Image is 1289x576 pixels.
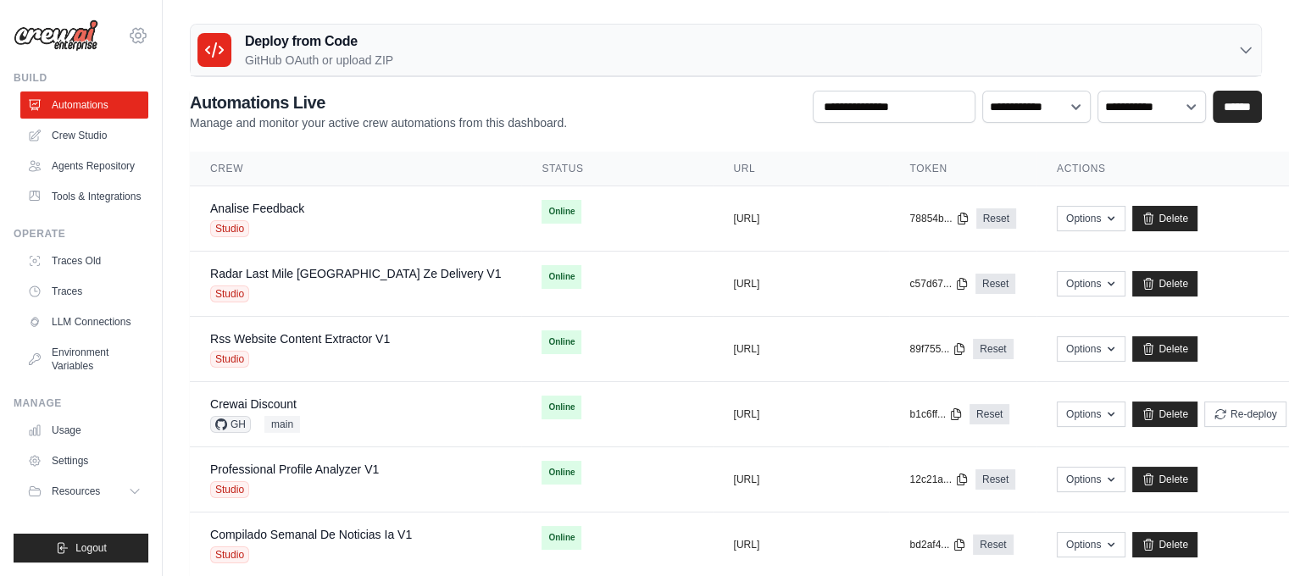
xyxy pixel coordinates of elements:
[52,485,100,498] span: Resources
[909,212,969,225] button: 78854b...
[1132,402,1197,427] a: Delete
[1204,495,1289,576] iframe: Chat Widget
[976,208,1016,229] a: Reset
[190,114,567,131] p: Manage and monitor your active crew automations from this dashboard.
[909,473,968,486] button: 12c21a...
[909,538,966,551] button: bd2af4...
[210,462,379,476] a: Professional Profile Analyzer V1
[210,332,390,346] a: Rss Website Content Extractor V1
[521,152,713,186] th: Status
[1057,336,1125,362] button: Options
[20,417,148,444] a: Usage
[909,407,962,421] button: b1c6ff...
[909,277,968,291] button: c57d67...
[975,469,1015,490] a: Reset
[889,152,1036,186] th: Token
[542,461,581,485] span: Online
[210,528,412,541] a: Compilado Semanal De Noticias Ia V1
[20,152,148,180] a: Agents Repository
[14,396,148,410] div: Manage
[1057,271,1125,296] button: Options
[20,308,148,335] a: LLM Connections
[210,351,249,368] span: Studio
[210,481,249,498] span: Studio
[1132,467,1197,492] a: Delete
[975,274,1015,294] a: Reset
[20,122,148,149] a: Crew Studio
[1204,495,1289,576] div: Widget de chat
[909,342,966,356] button: 89f755...
[190,152,521,186] th: Crew
[245,52,393,69] p: GitHub OAuth or upload ZIP
[20,183,148,210] a: Tools & Integrations
[1057,467,1125,492] button: Options
[1132,206,1197,231] a: Delete
[973,534,1013,555] a: Reset
[14,19,98,52] img: Logo
[20,478,148,505] button: Resources
[1204,402,1286,427] button: Re-deploy
[713,152,889,186] th: URL
[14,71,148,85] div: Build
[542,330,581,354] span: Online
[973,339,1013,359] a: Reset
[245,31,393,52] h3: Deploy from Code
[542,200,581,224] span: Online
[542,526,581,550] span: Online
[210,202,304,215] a: Analise Feedback
[210,546,249,563] span: Studio
[1132,532,1197,557] a: Delete
[190,91,567,114] h2: Automations Live
[1057,402,1125,427] button: Options
[210,267,501,280] a: Radar Last Mile [GEOGRAPHIC_DATA] Ze Delivery V1
[970,404,1009,424] a: Reset
[1057,206,1125,231] button: Options
[210,220,249,237] span: Studio
[20,339,148,379] a: Environment Variables
[1132,271,1197,296] a: Delete
[14,534,148,562] button: Logout
[14,227,148,241] div: Operate
[20,447,148,474] a: Settings
[1057,532,1125,557] button: Options
[542,396,581,419] span: Online
[210,397,297,411] a: Crewai Discount
[1132,336,1197,362] a: Delete
[20,91,148,119] a: Automations
[20,278,148,305] a: Traces
[210,285,249,302] span: Studio
[264,416,300,433] span: main
[210,416,251,433] span: GH
[20,247,148,274] a: Traces Old
[75,541,107,555] span: Logout
[542,265,581,289] span: Online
